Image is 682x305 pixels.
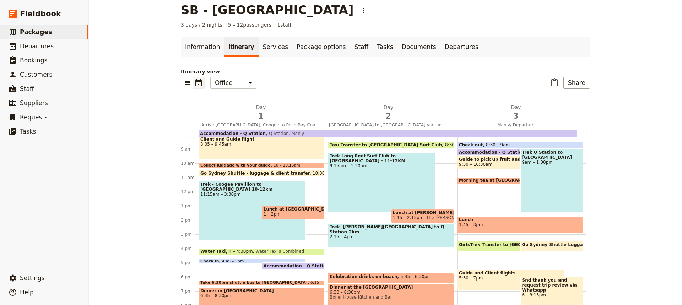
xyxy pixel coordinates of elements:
[329,111,448,121] span: 2
[326,104,454,130] button: Day2[GEOGRAPHIC_DATA] to [GEOGRAPHIC_DATA] via the Historic [GEOGRAPHIC_DATA]
[20,85,34,92] span: Staff
[456,111,575,121] span: 3
[548,77,561,89] button: Paste itinerary item
[459,162,492,167] span: 9:30 – 10:30am
[181,3,353,17] h1: SB - [GEOGRAPHIC_DATA]
[253,249,304,254] span: Water Taxi's Combined
[456,104,575,121] h2: Day
[264,207,323,212] span: Lunch at [GEOGRAPHIC_DATA], [GEOGRAPHIC_DATA]
[563,77,590,89] button: Share
[200,293,323,298] span: 6:45 – 8:30pm
[459,150,528,154] span: Accommodation - Q Station
[457,241,564,251] div: GirlsTrek Transfer to [GEOGRAPHIC_DATA]3:30 – 4:15pm
[199,136,325,159] div: Client and Guide flight8:05 – 9:45am
[457,149,564,156] div: Accommodation - Q Station5pm – 9amQ Station, Manly
[20,274,45,282] span: Settings
[199,122,323,128] span: Arrive [GEOGRAPHIC_DATA], Coogee to Rose Bay Coastal Trek
[181,21,222,28] span: 3 days / 2 nights
[199,280,325,285] div: Take 6:30pm shuttle bus to [GEOGRAPHIC_DATA]6:15 – 6:40pm
[440,37,483,57] a: Departures
[200,163,274,168] span: Collect luggage with your guide
[200,137,323,142] span: Client and Guide flight
[181,77,193,89] button: List view
[20,289,34,296] span: Help
[457,269,564,290] div: Guide and Client flights5:30 – 7pm
[181,288,199,294] div: 7 pm
[459,217,581,222] span: Lunch
[200,192,304,197] span: 11:15am – 3:30pm
[457,156,564,170] div: Guide to pick up fruit and snacks at Coles on [GEOGRAPHIC_DATA].9:30 – 10:30am
[200,281,310,285] span: Take 6:30pm shuttle bus to [GEOGRAPHIC_DATA]
[199,130,577,137] div: Accommodation - Q StationQ Station, Manly
[259,37,293,57] a: Services
[313,171,342,176] span: 10:30 – 11am
[181,232,199,237] div: 3 pm
[199,259,306,264] div: Check in4:45 – 5pm
[224,37,258,57] a: Itinerary
[20,128,36,135] span: Tasks
[423,215,485,220] span: The [PERSON_NAME] Manly
[459,142,486,147] span: Check out
[454,122,578,128] span: Manly/ Departure
[330,224,452,234] span: Trek -[PERSON_NAME][GEOGRAPHIC_DATA] to Q Station-2km
[445,142,469,147] span: 8:30 – 9am
[373,37,397,57] a: Tasks
[20,28,52,36] span: Packages
[330,295,452,300] span: Boiler House Kitchen and Bar
[181,203,199,209] div: 1 pm
[200,182,304,192] span: Trek - Coogee Pavillion to [GEOGRAPHIC_DATA] 10-12km
[326,122,451,128] span: [GEOGRAPHIC_DATA] to [GEOGRAPHIC_DATA] via the Historic [GEOGRAPHIC_DATA]
[457,216,583,234] div: Lunch1:45 – 3pm
[262,206,325,219] div: Lunch at [GEOGRAPHIC_DATA], [GEOGRAPHIC_DATA]1 – 2pm
[228,21,272,28] span: 5 – 12 passengers
[454,104,581,130] button: Day3Manly/ Departure
[520,149,584,212] div: Trek Q Station to [GEOGRAPHIC_DATA]9am – 1:30pm
[330,290,452,295] span: 6:30 – 8:30pm
[330,153,433,163] span: Trek Long Reef Surf Club to [GEOGRAPHIC_DATA] - 11-12KM
[522,278,582,293] span: Snd thank you and request trip review via Whatsapp
[328,273,454,283] div: Celebration drinks on beach5:45 – 6:30pm
[277,21,291,28] span: 1 staff
[358,5,370,17] button: Actions
[292,37,350,57] a: Package options
[181,246,199,251] div: 4 pm
[330,285,452,290] span: Dinner at the [GEOGRAPHIC_DATA]
[181,217,199,223] div: 2 pm
[181,175,199,180] div: 11 am
[330,163,433,168] span: 9:15am – 1:30pm
[181,260,199,266] div: 5 pm
[181,274,199,280] div: 6 pm
[393,210,453,215] span: Lunch at [PERSON_NAME][GEOGRAPHIC_DATA]
[20,114,48,121] span: Requests
[20,71,52,78] span: Customers
[310,281,339,285] span: 6:15 – 6:40pm
[264,263,332,268] span: Accommodation - Q Station
[459,242,563,247] span: GirlsTrek Transfer to [GEOGRAPHIC_DATA]
[200,171,313,176] span: Go Sydney Shuttle - luggage & client transfer
[222,259,244,263] span: 4:45 – 5pm
[350,37,373,57] a: Staff
[199,163,325,168] div: Collect luggage with your guide10 – 10:15am
[330,234,452,239] span: 2:15 – 4pm
[199,130,581,137] div: Accommodation - Q StationQ Station, Manly
[181,160,199,166] div: 10 am
[459,222,581,227] span: 1:45 – 3pm
[266,131,304,136] span: Q Station, Manly
[199,104,326,130] button: Day1Arrive [GEOGRAPHIC_DATA], Coogee to Rose Bay Coastal Trek
[20,9,61,19] span: Fieldbook
[20,43,54,50] span: Departures
[200,288,323,293] span: Dinner in [GEOGRAPHIC_DATA]
[328,152,435,212] div: Trek Long Reef Surf Club to [GEOGRAPHIC_DATA] - 11-12KM9:15am – 1:30pm
[20,57,47,64] span: Bookings
[200,142,323,147] span: 8:05 – 9:45am
[522,293,582,298] span: 6 – 8:15pm
[201,111,320,121] span: 1
[181,68,590,75] p: Itinerary view
[200,259,222,263] span: Check in
[274,163,301,168] span: 10 – 10:15am
[522,242,633,247] span: Go Sydney Shuttle Luggage & Client transfer
[457,142,583,148] div: Check out8:30 – 9am
[200,249,229,254] span: Water Taxi
[193,77,205,89] button: Calendar view
[522,160,582,165] span: 9am – 1:30pm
